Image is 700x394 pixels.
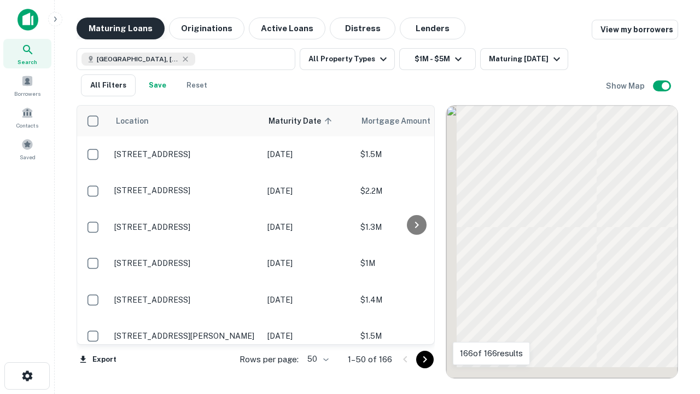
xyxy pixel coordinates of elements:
span: Borrowers [14,89,40,98]
button: Go to next page [416,351,434,368]
a: Search [3,39,51,68]
a: Saved [3,134,51,164]
p: [STREET_ADDRESS] [114,258,256,268]
th: Location [109,106,262,136]
button: Lenders [400,18,465,39]
p: [DATE] [267,185,349,197]
p: $1.5M [360,330,470,342]
p: [STREET_ADDRESS] [114,149,256,159]
p: [STREET_ADDRESS][PERSON_NAME] [114,331,256,341]
button: Maturing Loans [77,18,165,39]
p: [DATE] [267,294,349,306]
p: [DATE] [267,148,349,160]
p: $1.4M [360,294,470,306]
p: [STREET_ADDRESS] [114,186,256,195]
button: $1M - $5M [399,48,476,70]
iframe: Chat Widget [645,306,700,359]
p: $1.3M [360,221,470,233]
button: Distress [330,18,395,39]
button: Reset [179,74,214,96]
th: Maturity Date [262,106,355,136]
p: 166 of 166 results [460,347,523,360]
span: Search [17,57,37,66]
button: Originations [169,18,244,39]
img: capitalize-icon.png [17,9,38,31]
a: View my borrowers [592,20,678,39]
span: Contacts [16,121,38,130]
a: Borrowers [3,71,51,100]
p: [DATE] [267,330,349,342]
button: Save your search to get updates of matches that match your search criteria. [140,74,175,96]
h6: Show Map [606,80,646,92]
a: Contacts [3,102,51,132]
p: [STREET_ADDRESS] [114,295,256,305]
span: Maturity Date [269,114,335,128]
span: [GEOGRAPHIC_DATA], [GEOGRAPHIC_DATA], [GEOGRAPHIC_DATA] [97,54,179,64]
button: Export [77,351,119,368]
p: [STREET_ADDRESS] [114,222,256,232]
button: Maturing [DATE] [480,48,568,70]
button: Active Loans [249,18,325,39]
p: [DATE] [267,221,349,233]
p: $1M [360,257,470,269]
span: Location [115,114,149,128]
div: Maturing [DATE] [489,53,563,66]
p: [DATE] [267,257,349,269]
button: [GEOGRAPHIC_DATA], [GEOGRAPHIC_DATA], [GEOGRAPHIC_DATA] [77,48,295,70]
th: Mortgage Amount [355,106,475,136]
p: 1–50 of 166 [348,353,392,366]
button: All Property Types [300,48,395,70]
p: $2.2M [360,185,470,197]
button: All Filters [81,74,136,96]
p: Rows per page: [240,353,299,366]
span: Saved [20,153,36,161]
div: 0 0 [446,106,678,378]
div: 50 [303,351,330,367]
p: $1.5M [360,148,470,160]
span: Mortgage Amount [361,114,445,128]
